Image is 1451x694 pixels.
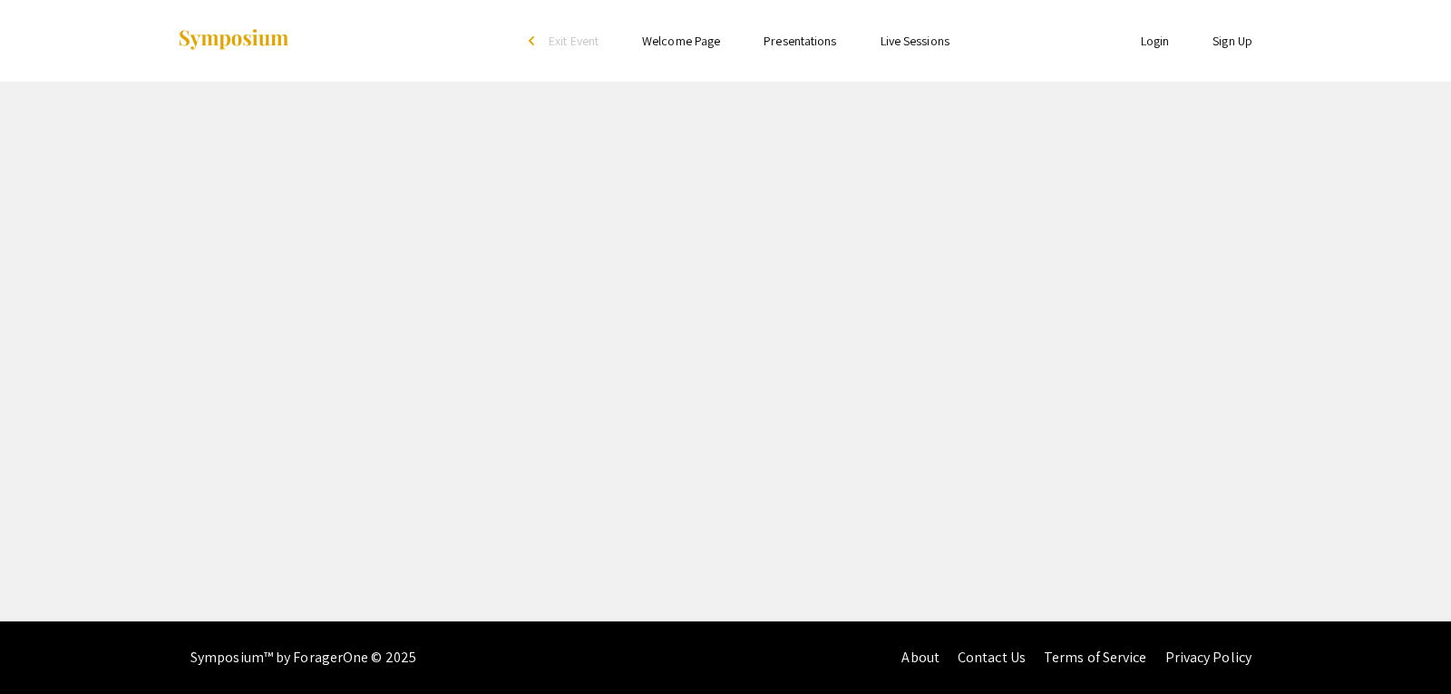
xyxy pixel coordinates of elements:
[190,621,416,694] div: Symposium™ by ForagerOne © 2025
[642,33,720,49] a: Welcome Page
[958,648,1026,667] a: Contact Us
[1165,648,1251,667] a: Privacy Policy
[529,35,540,46] div: arrow_back_ios
[1141,33,1170,49] a: Login
[901,648,940,667] a: About
[881,33,949,49] a: Live Sessions
[549,33,599,49] span: Exit Event
[1044,648,1147,667] a: Terms of Service
[1212,33,1252,49] a: Sign Up
[764,33,836,49] a: Presentations
[177,28,290,53] img: Symposium by ForagerOne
